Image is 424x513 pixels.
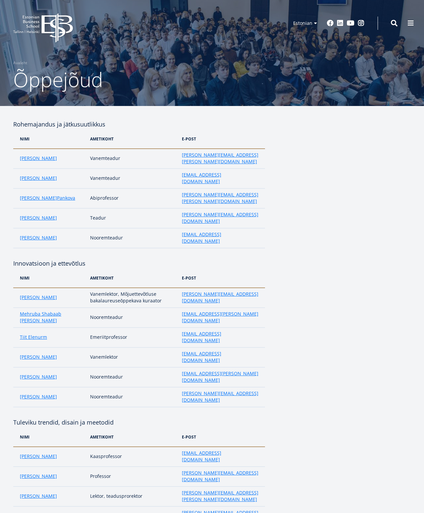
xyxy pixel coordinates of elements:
a: [PERSON_NAME] [20,195,57,201]
a: [EMAIL_ADDRESS][PERSON_NAME][DOMAIN_NAME] [182,311,258,324]
h4: Innovatsioon ja ettevõtlus [13,258,265,268]
td: Nooremteadur [87,367,178,387]
td: Professor [87,467,178,487]
a: Tiit Elenurm [20,334,47,340]
th: Ametikoht [87,427,178,447]
a: [EMAIL_ADDRESS][DOMAIN_NAME] [182,172,258,185]
a: [PERSON_NAME][EMAIL_ADDRESS][PERSON_NAME][DOMAIN_NAME] [182,191,258,205]
a: [PERSON_NAME] [20,175,57,181]
td: Emeriitprofessor [87,328,178,347]
span: Õppejõud [13,66,103,93]
h4: Rohemajandus ja jätkusuutlikkus [13,119,265,129]
td: Vanemlektor [87,347,178,367]
a: [EMAIL_ADDRESS][DOMAIN_NAME] [182,331,258,344]
td: Lektor, teadusprorektor [87,487,178,506]
th: e-post [179,268,265,288]
a: [PERSON_NAME] [20,317,57,324]
th: e-post [179,427,265,447]
a: [EMAIL_ADDRESS][DOMAIN_NAME] [182,350,258,364]
a: [PERSON_NAME] [20,155,57,162]
a: [PERSON_NAME][EMAIL_ADDRESS][DOMAIN_NAME] [182,211,258,225]
a: [EMAIL_ADDRESS][PERSON_NAME][DOMAIN_NAME] [182,370,258,384]
a: [PERSON_NAME] [20,493,57,499]
td: Teadur [87,208,178,228]
a: [PERSON_NAME] [20,473,57,480]
td: Nooremteadur [87,387,178,407]
th: NIMi [13,129,87,149]
a: [PERSON_NAME] [20,393,57,400]
td: Nooremteadur [87,228,178,248]
a: [PERSON_NAME] [20,354,57,360]
a: [PERSON_NAME][EMAIL_ADDRESS][PERSON_NAME][DOMAIN_NAME] [182,152,258,165]
th: Ametikoht [87,129,178,149]
a: [PERSON_NAME] [20,234,57,241]
td: Vanemteadur [87,169,178,188]
a: [PERSON_NAME] [20,215,57,221]
h4: Tuleviku trendid, disain ja meetodid [13,417,265,427]
td: Vanemlektor, Mõjuettevõtluse bakalaureuseōppekava kuraator [87,288,178,308]
td: Vanemteadur [87,149,178,169]
a: [PERSON_NAME] [20,294,57,301]
th: e-post [179,129,265,149]
a: Mehruba Shabaab [20,311,61,317]
td: Abiprofessor [87,188,178,208]
a: [PERSON_NAME][EMAIL_ADDRESS][DOMAIN_NAME] [182,291,258,304]
a: [EMAIL_ADDRESS][DOMAIN_NAME] [182,231,258,244]
th: NIMi [13,427,87,447]
a: [PERSON_NAME] [20,453,57,460]
a: [EMAIL_ADDRESS][DOMAIN_NAME] [182,450,258,463]
th: Ametikoht [87,268,178,288]
a: Youtube [347,20,354,26]
td: Kaasprofessor [87,447,178,467]
a: Pankova [57,195,75,201]
a: [PERSON_NAME][EMAIL_ADDRESS][PERSON_NAME][DOMAIN_NAME] [182,489,258,503]
a: [PERSON_NAME][EMAIL_ADDRESS][DOMAIN_NAME] [182,390,258,403]
a: Linkedin [337,20,344,26]
a: Facebook [327,20,334,26]
a: Instagram [358,20,364,26]
a: [PERSON_NAME][EMAIL_ADDRESS][DOMAIN_NAME] [182,470,258,483]
th: NIMi [13,268,87,288]
a: Avaleht [13,60,27,66]
a: [PERSON_NAME] [20,374,57,380]
td: Nooremteadur [87,308,178,328]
